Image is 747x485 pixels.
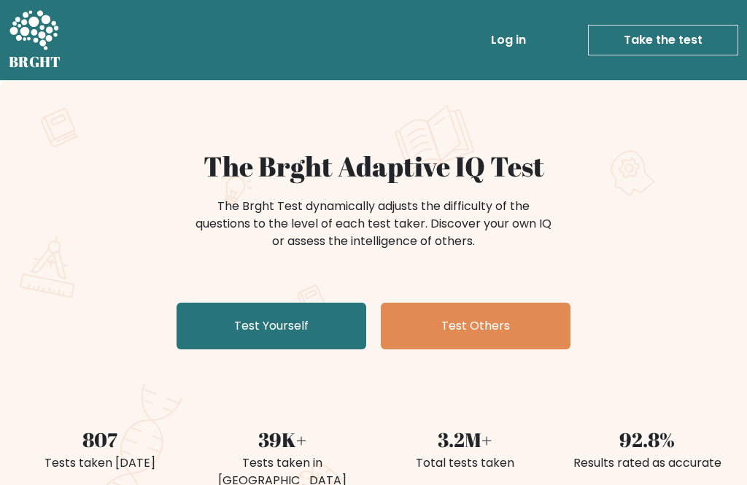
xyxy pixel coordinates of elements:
[177,303,366,349] a: Test Yourself
[382,425,547,454] div: 3.2M+
[565,425,729,454] div: 92.8%
[200,425,365,454] div: 39K+
[588,25,738,55] a: Take the test
[381,303,570,349] a: Test Others
[18,425,182,454] div: 807
[18,454,182,472] div: Tests taken [DATE]
[9,6,61,74] a: BRGHT
[18,150,729,183] h1: The Brght Adaptive IQ Test
[485,26,532,55] a: Log in
[191,198,556,250] div: The Brght Test dynamically adjusts the difficulty of the questions to the level of each test take...
[565,454,729,472] div: Results rated as accurate
[9,53,61,71] h5: BRGHT
[382,454,547,472] div: Total tests taken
